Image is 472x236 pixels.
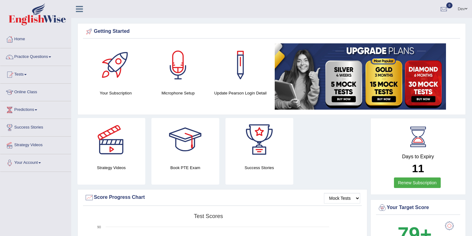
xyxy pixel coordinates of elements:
h4: Success Stories [225,164,293,171]
tspan: Test scores [194,213,223,219]
h4: Your Subscription [88,90,144,96]
div: Your Target Score [378,203,459,212]
text: 90 [97,225,101,229]
a: Predictions [0,101,71,117]
a: Your Account [0,154,71,170]
a: Tests [0,66,71,81]
a: Success Stories [0,119,71,134]
a: Home [0,31,71,46]
a: Online Class [0,84,71,99]
img: small5.jpg [275,43,446,110]
h4: Strategy Videos [77,164,145,171]
a: Strategy Videos [0,137,71,152]
span: 0 [446,2,452,8]
h4: Microphone Setup [150,90,206,96]
h4: Book PTE Exam [151,164,219,171]
h4: Update Pearson Login Detail [212,90,269,96]
a: Practice Questions [0,48,71,64]
h4: Days to Expiry [378,154,459,160]
a: Renew Subscription [394,177,441,188]
b: 11 [412,162,424,174]
div: Getting Started [85,27,459,36]
div: Score Progress Chart [85,193,360,202]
